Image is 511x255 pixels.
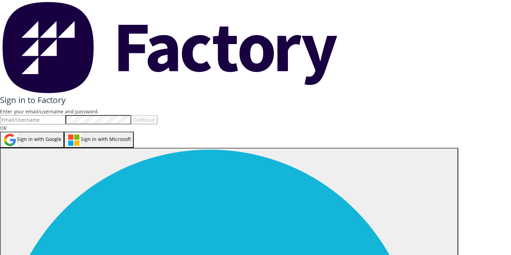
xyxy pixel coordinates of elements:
[81,136,131,142] span: Sign in with Microsoft
[67,133,81,147] img: Microsoft Sign in
[3,133,17,147] img: Google Sign in
[64,132,134,148] button: Microsoft Sign inSign in with Microsoft
[17,136,61,142] span: Sign in with Google
[131,115,158,124] button: Continue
